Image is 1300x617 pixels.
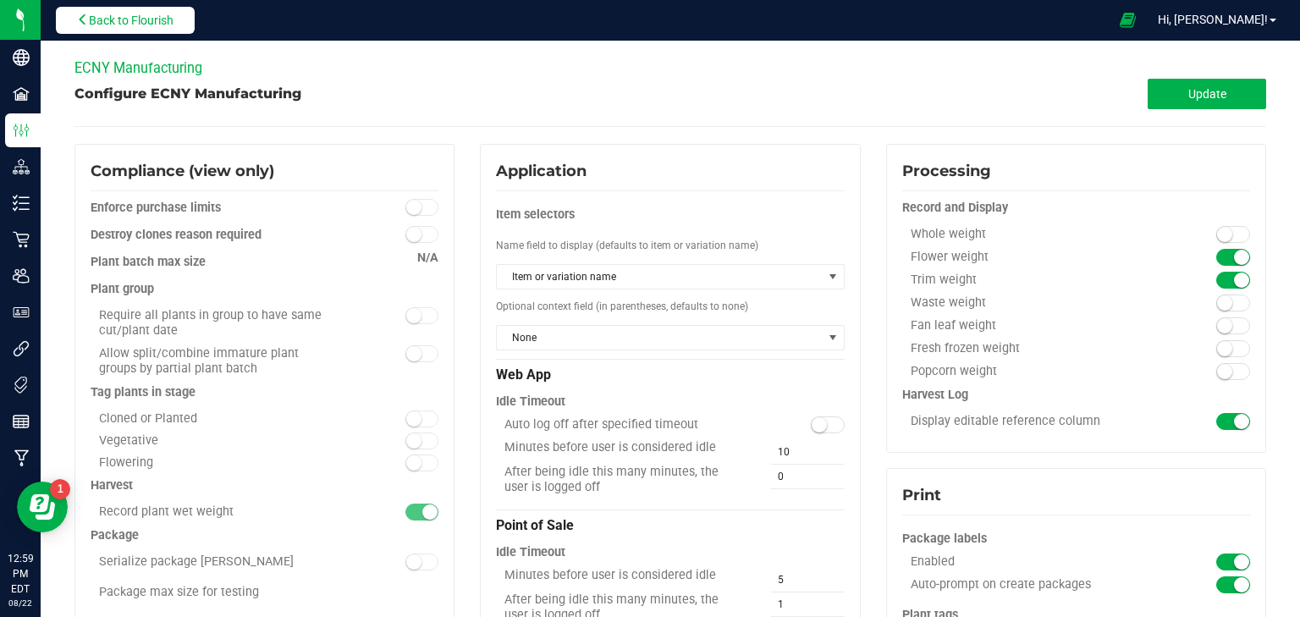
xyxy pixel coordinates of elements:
[91,504,351,520] div: Record plant wet weight
[13,231,30,248] inline-svg: Retail
[902,227,1163,242] div: Whole weight
[496,568,757,583] div: Minutes before user is considered idle
[496,200,844,230] div: Item selectors
[496,537,844,568] div: Idle Timeout
[902,318,1163,333] div: Fan leaf weight
[770,465,845,488] input: 0
[89,14,174,27] span: Back to Flourish
[13,49,30,66] inline-svg: Company
[91,254,438,271] div: Plant batch max size
[1109,3,1147,36] span: Open Ecommerce Menu
[497,265,822,289] span: Item or variation name
[902,524,1250,554] div: Package labels
[74,60,202,76] span: ECNY Manufacturing
[902,250,1163,265] div: Flower weight
[13,267,30,284] inline-svg: Users
[902,554,1163,570] div: Enabled
[902,364,1163,379] div: Popcorn weight
[74,85,301,102] span: Configure ECNY Manufacturing
[496,291,844,322] div: Optional context field (in parentheses, defaults to none)
[13,122,30,139] inline-svg: Configuration
[496,230,844,261] div: Name field to display (defaults to item or variation name)
[496,465,757,495] div: After being idle this many minutes, the user is logged off
[13,340,30,357] inline-svg: Integrations
[91,160,438,183] div: Compliance (view only)
[91,200,351,217] div: Enforce purchase limits
[1158,13,1268,26] span: Hi, [PERSON_NAME]!
[13,85,30,102] inline-svg: Facilities
[13,195,30,212] inline-svg: Inventory
[902,273,1163,288] div: Trim weight
[91,577,438,608] div: Package max size for testing
[91,455,351,470] div: Flowering
[902,200,1250,217] div: Record and Display
[17,482,68,532] iframe: Resource center
[56,7,195,34] button: Back to Flourish
[1188,87,1226,101] span: Update
[496,387,844,417] div: Idle Timeout
[91,477,438,494] div: Harvest
[74,530,454,542] configuration-section-card: Compliance (view only)
[1148,79,1266,109] button: Update
[886,389,1266,401] configuration-section-card: Processing
[13,413,30,430] inline-svg: Reports
[496,359,844,387] div: Web App
[91,346,351,377] div: Allow split/combine immature plant groups by partial plant batch
[902,295,1163,311] div: Waste weight
[8,551,33,597] p: 12:59 PM EDT
[770,568,845,592] input: 5
[902,387,1250,404] div: Harvest Log
[91,411,351,426] div: Cloned or Planted
[50,479,70,499] iframe: Resource center unread badge
[902,160,1250,183] div: Processing
[13,304,30,321] inline-svg: User Roles
[480,521,860,532] configuration-section-card: Application
[91,281,438,298] div: Plant group
[91,433,351,448] div: Vegetative
[902,341,1163,356] div: Fresh frozen weight
[886,515,1266,526] configuration-section-card: Print
[902,577,1163,592] div: Auto-prompt on create packages
[496,440,757,455] div: Minutes before user is considered idle
[497,326,822,350] span: None
[496,417,757,432] div: Auto log off after specified timeout
[417,251,438,265] span: N/A
[91,527,438,544] div: Package
[902,484,1250,507] div: Print
[91,308,351,339] div: Require all plants in group to have same cut/plant date
[8,597,33,609] p: 08/22
[770,440,845,464] input: 10
[91,554,351,570] div: Serialize package [PERSON_NAME]
[770,592,845,616] input: 1
[496,510,844,537] div: Point of Sale
[13,158,30,175] inline-svg: Distribution
[13,449,30,466] inline-svg: Manufacturing
[13,377,30,394] inline-svg: Tags
[91,227,351,244] div: Destroy clones reason required
[496,160,844,183] div: Application
[902,414,1163,429] div: Display editable reference column
[91,384,438,401] div: Tag plants in stage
